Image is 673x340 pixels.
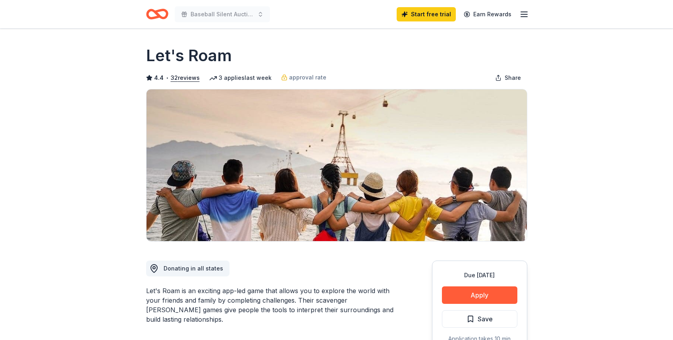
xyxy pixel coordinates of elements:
[146,5,168,23] a: Home
[146,44,232,67] h1: Let's Roam
[154,73,164,83] span: 4.4
[281,73,326,82] a: approval rate
[147,89,527,241] img: Image for Let's Roam
[166,75,168,81] span: •
[171,73,200,83] button: 32reviews
[289,73,326,82] span: approval rate
[191,10,254,19] span: Baseball Silent Auction
[505,73,521,83] span: Share
[442,270,517,280] div: Due [DATE]
[442,310,517,328] button: Save
[164,265,223,272] span: Donating in all states
[489,70,527,86] button: Share
[209,73,272,83] div: 3 applies last week
[146,286,394,324] div: Let's Roam is an exciting app-led game that allows you to explore the world with your friends and...
[397,7,456,21] a: Start free trial
[442,286,517,304] button: Apply
[459,7,516,21] a: Earn Rewards
[175,6,270,22] button: Baseball Silent Auction
[478,314,493,324] span: Save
